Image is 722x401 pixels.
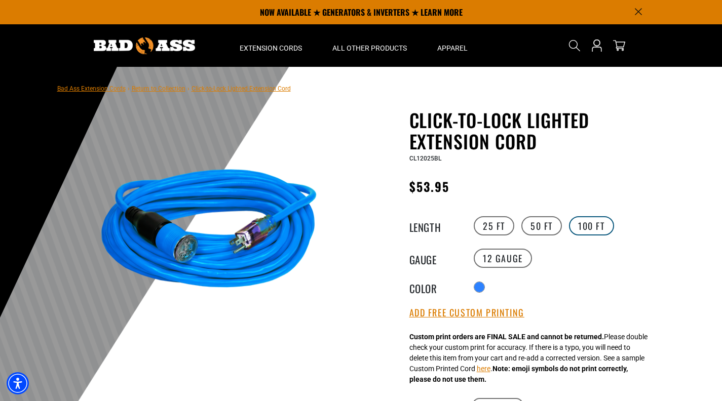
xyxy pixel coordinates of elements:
nav: breadcrumbs [57,82,291,94]
legend: Color [409,280,460,294]
strong: Custom print orders are FINAL SALE and cannot be returned. [409,333,604,341]
div: Accessibility Menu [7,372,29,394]
span: › [187,85,189,92]
span: $53.95 [409,177,449,195]
summary: Extension Cords [224,24,317,67]
a: Open this option [589,24,605,67]
button: Add Free Custom Printing [409,307,524,318]
span: Click-to-Lock Lighted Extension Cord [192,85,291,92]
span: Extension Cords [240,44,302,53]
label: 12 Gauge [474,249,532,268]
h1: Click-to-Lock Lighted Extension Cord [409,109,658,152]
summary: All Other Products [317,24,422,67]
legend: Length [409,219,460,232]
legend: Gauge [409,252,460,265]
summary: Apparel [422,24,483,67]
a: cart [611,39,627,52]
label: 50 FT [521,216,562,235]
span: Apparel [437,44,468,53]
span: CL12025BL [409,155,441,162]
label: 25 FT [474,216,514,235]
a: Bad Ass Extension Cords [57,85,126,92]
span: › [128,85,130,92]
img: Bad Ass Extension Cords [94,37,195,54]
label: 100 FT [569,216,614,235]
button: here [477,364,490,374]
div: Please double check your custom print for accuracy. If there is a typo, you will need to delete t... [409,332,648,385]
summary: Search [566,37,583,54]
img: blue [87,111,331,355]
span: All Other Products [332,44,407,53]
a: Return to Collection [132,85,185,92]
strong: Note: emoji symbols do not print correctly, please do not use them. [409,365,628,383]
